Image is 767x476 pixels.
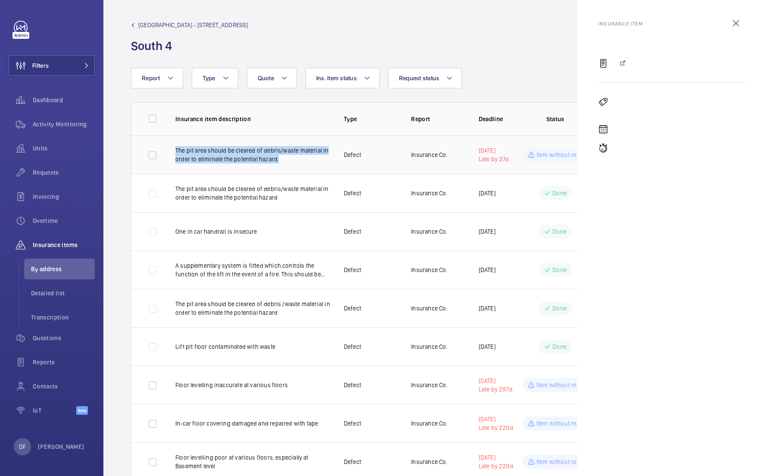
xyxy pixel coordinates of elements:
[411,115,465,123] p: Report
[479,304,496,313] p: [DATE]
[411,304,447,313] p: Insurance Co.
[411,150,447,159] p: Insurance Co.
[316,75,357,81] span: Ins. item status
[138,21,248,29] span: [GEOGRAPHIC_DATA] - [STREET_ADDRESS]
[479,266,496,274] p: [DATE]
[247,68,297,88] button: Quote
[552,304,567,313] p: Done
[31,313,95,322] span: Transcription
[344,381,361,389] p: Defect
[192,68,238,88] button: Type
[479,385,514,394] div: Late by 297d.
[33,382,95,391] span: Contacts
[479,453,514,462] p: [DATE]
[552,189,567,197] p: Done
[479,423,514,432] div: Late by 220d.
[306,68,380,88] button: Ins. item status
[523,115,588,123] p: Status
[411,419,447,428] p: Insurance Co.
[175,381,330,389] p: Floor levelling inaccurate at various floors
[33,168,95,177] span: Requests
[175,342,330,351] p: Lift pit floor contaminated with waste
[38,442,84,451] p: [PERSON_NAME]
[598,21,746,27] p: Insurance item
[142,75,160,81] span: Report
[9,55,95,76] button: Filters
[479,155,510,163] div: Late by 37d.
[479,227,496,236] p: [DATE]
[175,300,330,317] p: The pit area should be cleared of debris /waste material in order to eliminate the potential hazard
[552,227,567,236] p: Done
[175,419,330,428] p: In-car floor covering damaged and repaired with tape
[344,115,397,123] p: Type
[344,266,361,274] p: Defect
[399,75,440,81] span: Request status
[31,265,95,273] span: By address
[344,227,361,236] p: Defect
[175,185,330,202] p: The pit area should be cleared of debris/waste material in order to eliminate the potential hazard
[33,406,76,415] span: IoT
[479,462,514,470] div: Late by 220d.
[411,457,447,466] p: Insurance Co.
[131,38,248,54] h1: South 4
[344,304,361,313] p: Defect
[33,96,95,104] span: Dashboard
[552,342,567,351] p: Done
[175,261,330,279] p: A supplementary system is fitted which controls the function of the lift in the event of a fire. ...
[411,189,447,197] p: Insurance Co.
[536,150,583,159] p: Item without request
[175,146,330,163] p: The pit area should be cleared of debris/waste material in order to eliminate the potential hazard.
[344,189,361,197] p: Defect
[31,289,95,297] span: Detailed list
[479,342,496,351] p: [DATE]
[411,381,447,389] p: Insurance Co.
[411,342,447,351] p: Insurance Co.
[175,227,330,236] p: One in car handrail is insecure
[33,216,95,225] span: Overtime
[536,457,583,466] p: Item without request
[411,227,447,236] p: Insurance Co.
[19,442,26,451] p: DF
[258,75,274,81] span: Quote
[32,61,49,70] span: Filters
[33,358,95,366] span: Reports
[33,241,95,249] span: Insurance items
[344,457,361,466] p: Defect
[33,120,95,128] span: Activity Monitoring
[479,415,514,423] p: [DATE]
[344,419,361,428] p: Defect
[203,75,215,81] span: Type
[411,266,447,274] p: Insurance Co.
[33,192,95,201] span: Invoicing
[131,68,183,88] button: Report
[76,406,88,415] span: Beta
[33,334,95,342] span: Questions
[175,453,330,470] p: Floor leveliing poor at various floors, especially at Basement level
[479,115,517,123] p: Deadline
[175,115,330,123] p: Insurance item description
[33,144,95,153] span: Units
[344,342,361,351] p: Defect
[536,419,583,428] p: Item without request
[479,146,510,155] p: [DATE]
[536,381,583,389] p: Item without request
[344,150,361,159] p: Defect
[388,68,462,88] button: Request status
[552,266,567,274] p: Done
[479,189,496,197] p: [DATE]
[479,376,514,385] p: [DATE]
